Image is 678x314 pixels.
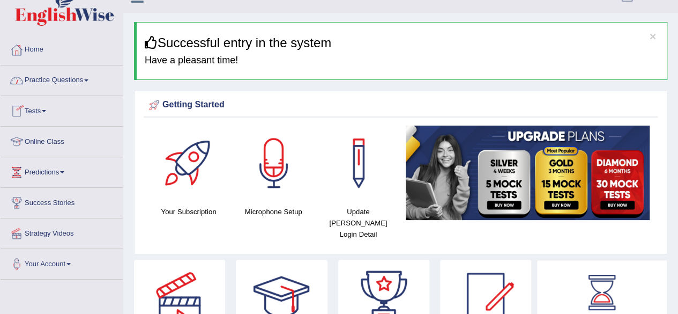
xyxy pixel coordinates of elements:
[406,126,650,220] img: small5.jpg
[152,206,226,217] h4: Your Subscription
[145,36,659,50] h3: Successful entry in the system
[145,55,659,66] h4: Have a pleasant time!
[321,206,395,240] h4: Update [PERSON_NAME] Login Detail
[1,157,123,184] a: Predictions
[1,127,123,154] a: Online Class
[1,96,123,123] a: Tests
[1,249,123,276] a: Your Account
[236,206,310,217] h4: Microphone Setup
[146,97,655,113] div: Getting Started
[1,65,123,92] a: Practice Questions
[1,188,123,215] a: Success Stories
[1,35,123,62] a: Home
[650,31,656,42] button: ×
[1,218,123,245] a: Strategy Videos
